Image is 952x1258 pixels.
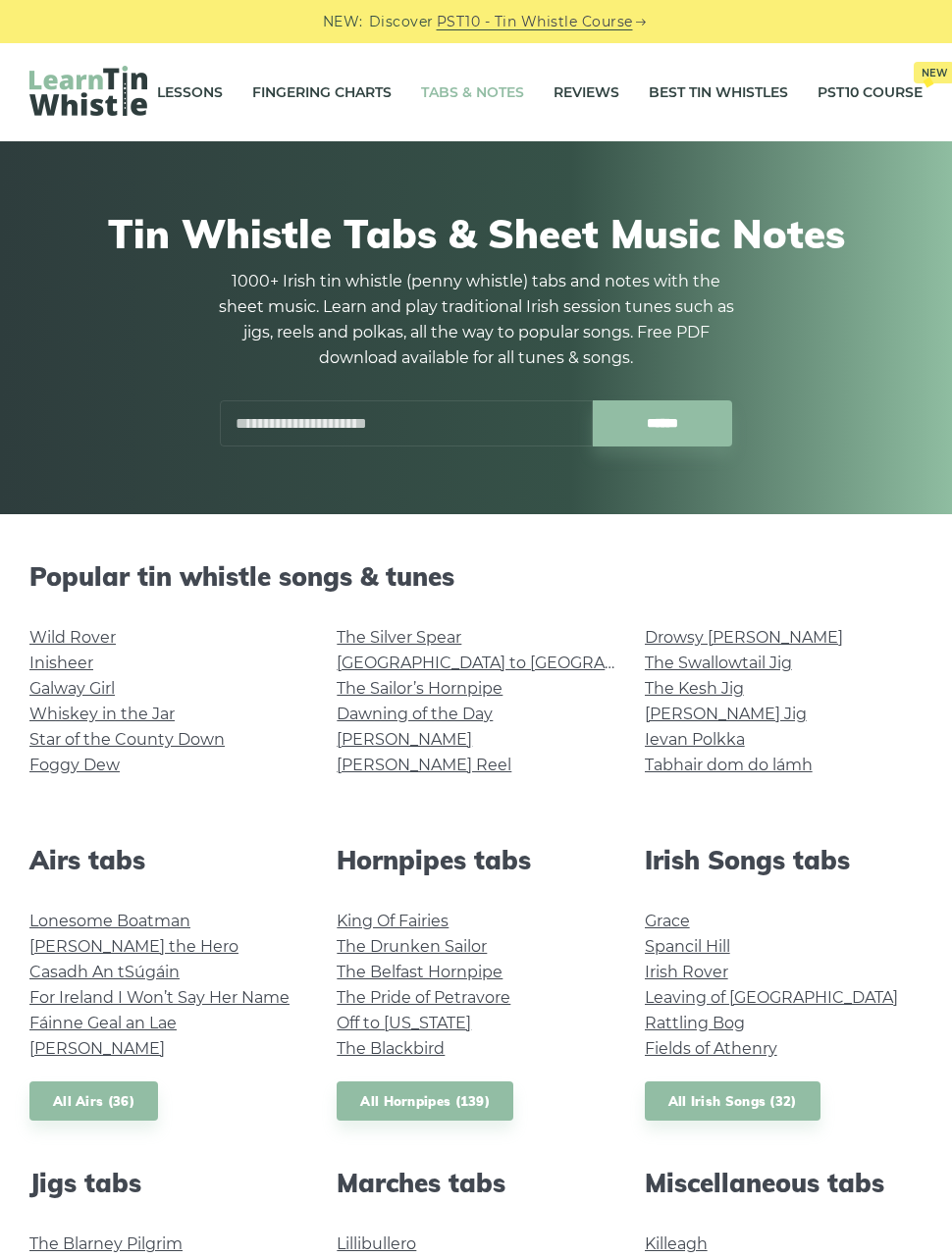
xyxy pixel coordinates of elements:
h2: Irish Songs tabs [645,845,923,875]
h2: Jigs tabs [29,1168,307,1198]
h2: Marches tabs [337,1168,614,1198]
a: [PERSON_NAME] Jig [645,705,807,723]
p: 1000+ Irish tin whistle (penny whistle) tabs and notes with the sheet music. Learn and play tradi... [211,269,741,371]
a: Spancil Hill [645,937,730,956]
a: Fingering Charts [252,68,392,117]
a: Casadh An tSúgáin [29,963,180,981]
a: Galway Girl [29,679,115,698]
a: Whiskey in the Jar [29,705,175,723]
a: Grace [645,912,690,930]
h2: Miscellaneous tabs [645,1168,923,1198]
a: Killeagh [645,1234,708,1253]
a: Inisheer [29,654,93,672]
a: Fáinne Geal an Lae [29,1014,177,1032]
a: Reviews [554,68,619,117]
h2: Hornpipes tabs [337,845,614,875]
a: [PERSON_NAME] [29,1039,165,1058]
img: LearnTinWhistle.com [29,66,147,116]
a: The Kesh Jig [645,679,744,698]
a: Tabs & Notes [421,68,524,117]
a: The Drunken Sailor [337,937,487,956]
a: [PERSON_NAME] the Hero [29,937,238,956]
a: Star of the County Down [29,730,225,749]
a: All Airs (36) [29,1081,158,1122]
a: All Irish Songs (32) [645,1081,820,1122]
a: Lonesome Boatman [29,912,190,930]
a: Rattling Bog [645,1014,745,1032]
a: Lessons [157,68,223,117]
h2: Airs tabs [29,845,307,875]
h1: Tin Whistle Tabs & Sheet Music Notes [39,210,913,257]
a: The Sailor’s Hornpipe [337,679,502,698]
a: The Belfast Hornpipe [337,963,502,981]
a: Drowsy [PERSON_NAME] [645,628,843,647]
a: Tabhair dom do lámh [645,756,813,774]
a: Fields of Athenry [645,1039,777,1058]
h2: Popular tin whistle songs & tunes [29,561,923,592]
a: King Of Fairies [337,912,449,930]
a: Dawning of the Day [337,705,493,723]
a: [PERSON_NAME] Reel [337,756,511,774]
a: The Blackbird [337,1039,445,1058]
a: Ievan Polkka [645,730,745,749]
a: Best Tin Whistles [649,68,788,117]
a: [PERSON_NAME] [337,730,472,749]
a: The Silver Spear [337,628,461,647]
a: The Blarney Pilgrim [29,1234,183,1253]
a: The Pride of Petravore [337,988,510,1007]
a: Leaving of [GEOGRAPHIC_DATA] [645,988,898,1007]
a: Lillibullero [337,1234,416,1253]
a: For Ireland I Won’t Say Her Name [29,988,290,1007]
a: Wild Rover [29,628,116,647]
a: Off to [US_STATE] [337,1014,471,1032]
a: PST10 CourseNew [818,68,923,117]
a: [GEOGRAPHIC_DATA] to [GEOGRAPHIC_DATA] [337,654,699,672]
a: Foggy Dew [29,756,120,774]
a: The Swallowtail Jig [645,654,792,672]
a: All Hornpipes (139) [337,1081,513,1122]
a: Irish Rover [645,963,728,981]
